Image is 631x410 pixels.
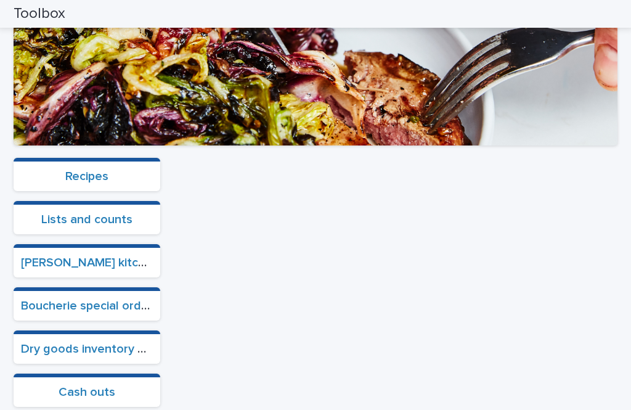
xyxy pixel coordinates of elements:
a: Dry goods inventory and ordering [21,343,209,355]
h2: Toolbox [14,5,65,23]
a: Cash outs [59,386,115,398]
a: Recipes [65,170,108,182]
a: [PERSON_NAME] kitchen ordering [21,256,210,269]
a: Boucherie special orders [21,300,159,312]
a: Lists and counts [41,213,132,226]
